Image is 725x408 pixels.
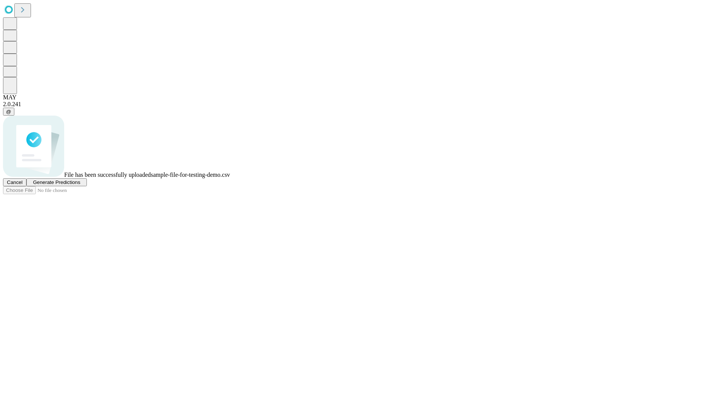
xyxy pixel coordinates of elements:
span: Generate Predictions [33,179,80,185]
span: Cancel [7,179,23,185]
span: File has been successfully uploaded [64,172,151,178]
span: @ [6,109,11,114]
button: @ [3,108,14,116]
div: 2.0.241 [3,101,722,108]
div: MAY [3,94,722,101]
button: Cancel [3,178,26,186]
button: Generate Predictions [26,178,87,186]
span: sample-file-for-testing-demo.csv [151,172,230,178]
